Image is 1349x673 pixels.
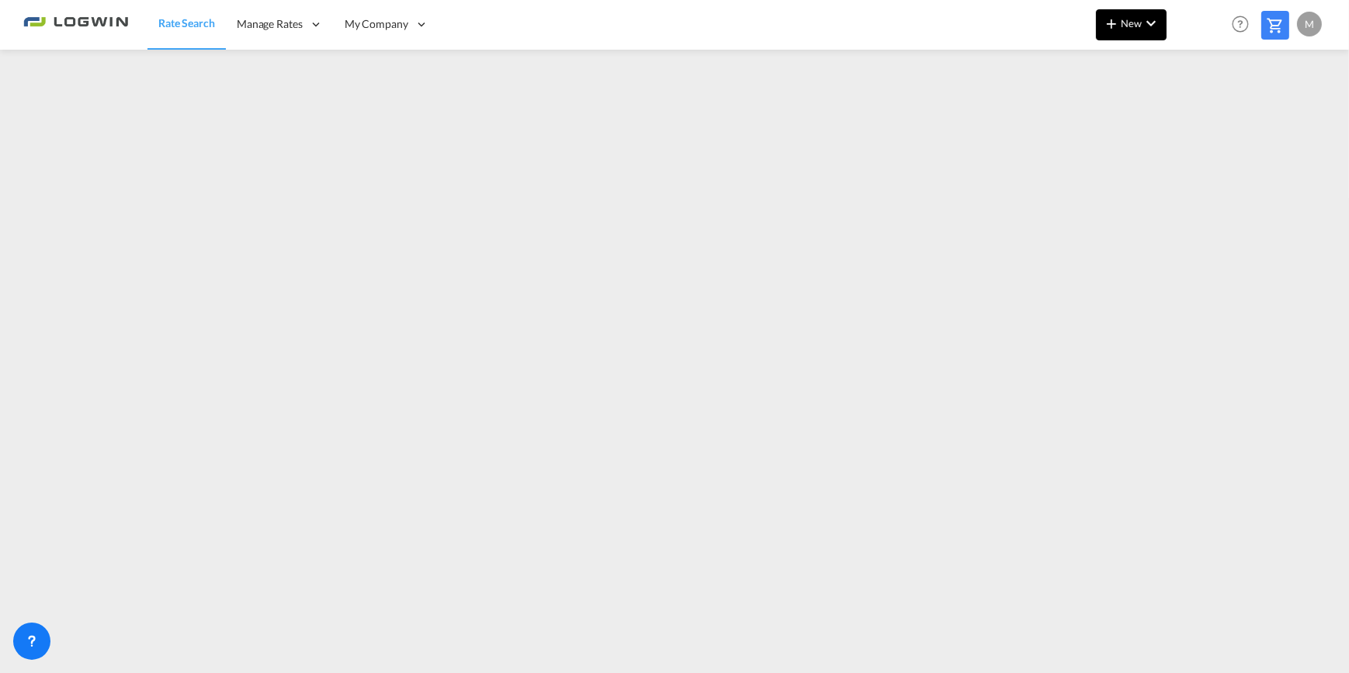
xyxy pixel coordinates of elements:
span: New [1102,17,1160,29]
span: My Company [345,16,408,32]
span: Help [1227,11,1254,37]
md-icon: icon-plus 400-fg [1102,14,1121,33]
div: Help [1227,11,1261,39]
span: Manage Rates [237,16,303,32]
div: M [1297,12,1322,36]
md-icon: icon-chevron-down [1142,14,1160,33]
img: 2761ae10d95411efa20a1f5e0282d2d7.png [23,7,128,42]
span: Rate Search [158,16,215,29]
button: icon-plus 400-fgNewicon-chevron-down [1096,9,1167,40]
